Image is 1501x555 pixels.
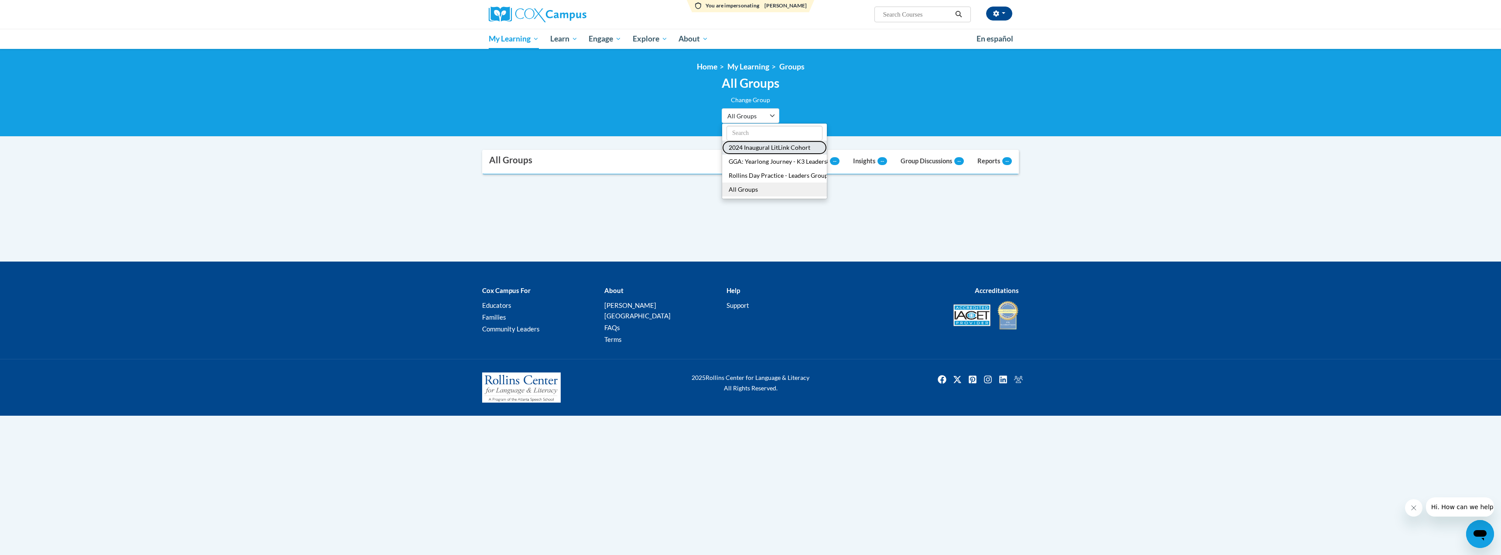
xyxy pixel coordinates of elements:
a: Pinterest [966,372,980,386]
span: -- [830,157,840,165]
span: My Learning [489,34,539,44]
b: Accreditations [975,286,1019,294]
b: About [604,286,624,294]
a: FAQs [604,324,620,331]
iframe: Button to launch messaging window [1466,520,1494,548]
img: Facebook icon [935,372,949,386]
img: Cox Campus [489,7,586,22]
a: Group Discussions-- [894,150,970,174]
img: Accredited IACET® Provider [953,304,990,326]
label: Change Group [731,95,770,105]
b: Help [727,286,740,294]
a: [PERSON_NAME][GEOGRAPHIC_DATA] [604,301,671,320]
img: Pinterest icon [966,372,980,386]
a: Families [482,313,506,321]
a: Explore [627,29,673,49]
a: Instagram [981,372,995,386]
div: Rollins Center for Language & Literacy All Rights Reserved. [659,372,842,393]
img: LinkedIn icon [996,372,1010,386]
img: Facebook group icon [1011,372,1025,386]
a: My Learning [483,29,545,49]
img: Rollins Center for Language & Literacy - A Program of the Atlanta Speech School [482,372,561,403]
h2: All Groups [722,76,779,91]
span: -- [954,157,964,165]
input: Search Courses [882,9,952,20]
a: Community Leaders [482,325,540,333]
span: Hi. How can we help? [5,6,71,13]
input: Search [727,126,822,141]
span: 2025 [692,374,706,381]
a: En español [971,30,1019,48]
button: All Groups [722,108,779,123]
iframe: Close message [1405,499,1422,517]
a: Home [697,62,717,71]
img: Instagram icon [981,372,995,386]
span: About [679,34,708,44]
a: Terms [604,335,622,343]
span: Learn [550,34,578,44]
a: Engage [583,29,627,49]
a: Support [727,301,749,309]
a: Linkedin [996,372,1010,386]
a: Learn [545,29,583,49]
button: Account Settings [986,7,1012,21]
a: Twitter [950,372,964,386]
iframe: Message from company [1426,497,1494,517]
span: En español [977,34,1013,43]
a: My Learning [727,62,769,71]
button: GGA: Yearlong Journey - K3 Leadership Cohort [722,155,827,169]
b: Cox Campus For [482,286,531,294]
button: Search [952,9,965,20]
img: IDA® Accredited [997,300,1019,331]
img: Twitter icon [950,372,964,386]
button: Rollins Day Practice - Leaders Group [722,169,827,183]
div: Main menu [476,29,1025,49]
a: Reports-- [971,150,1018,174]
a: Facebook Group [1011,372,1025,386]
a: Facebook [935,372,949,386]
a: About [673,29,714,49]
span: -- [877,157,887,165]
span: Explore [633,34,668,44]
a: Insights-- [846,150,894,174]
span: -- [1002,157,1012,165]
a: Educators [482,301,511,309]
button: 2024 Inaugural LitLink Cohort [722,141,827,155]
a: Groups [779,62,805,71]
span: All Groups [727,111,763,121]
div: All Groups [489,155,532,165]
span: Engage [589,34,621,44]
